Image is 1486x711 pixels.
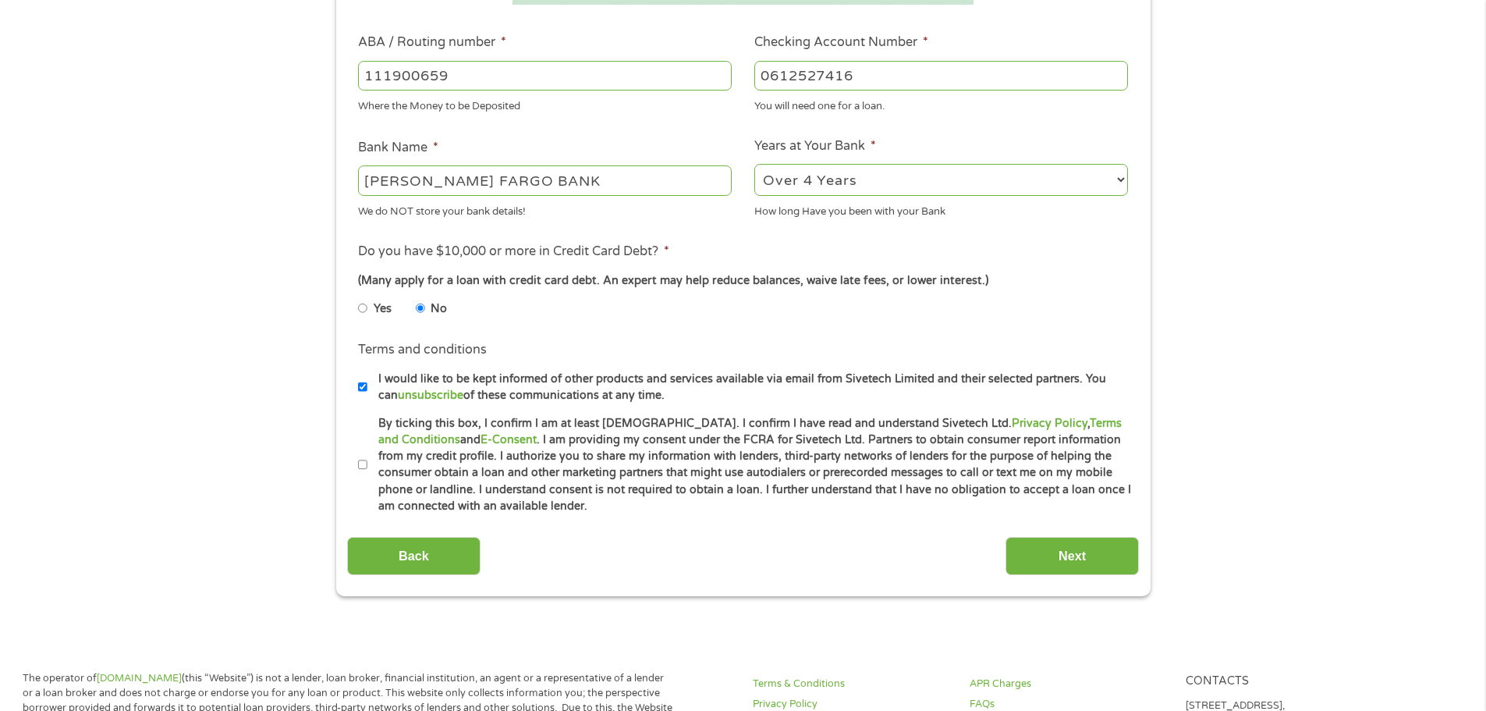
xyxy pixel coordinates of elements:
a: Privacy Policy [1012,417,1087,430]
label: Terms and conditions [358,342,487,358]
input: 263177916 [358,61,732,91]
label: Checking Account Number [754,34,928,51]
label: Bank Name [358,140,438,156]
h4: Contacts [1186,674,1384,689]
label: Yes [374,300,392,318]
label: By ticking this box, I confirm I am at least [DEMOGRAPHIC_DATA]. I confirm I have read and unders... [367,415,1133,515]
div: You will need one for a loan. [754,94,1128,115]
label: I would like to be kept informed of other products and services available via email from Sivetech... [367,371,1133,404]
a: unsubscribe [398,389,463,402]
a: Terms and Conditions [378,417,1122,446]
div: We do NOT store your bank details! [358,198,732,219]
a: APR Charges [970,677,1168,691]
label: Do you have $10,000 or more in Credit Card Debt? [358,244,669,260]
input: 345634636 [754,61,1128,91]
div: Where the Money to be Deposited [358,94,732,115]
label: ABA / Routing number [358,34,506,51]
label: Years at Your Bank [754,138,876,155]
input: Next [1005,537,1139,575]
label: No [431,300,447,318]
div: (Many apply for a loan with credit card debt. An expert may help reduce balances, waive late fees... [358,272,1127,290]
input: Back [347,537,481,575]
div: How long Have you been with your Bank [754,198,1128,219]
a: [DOMAIN_NAME] [97,672,182,684]
a: Terms & Conditions [753,677,951,691]
a: E-Consent [481,433,537,446]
